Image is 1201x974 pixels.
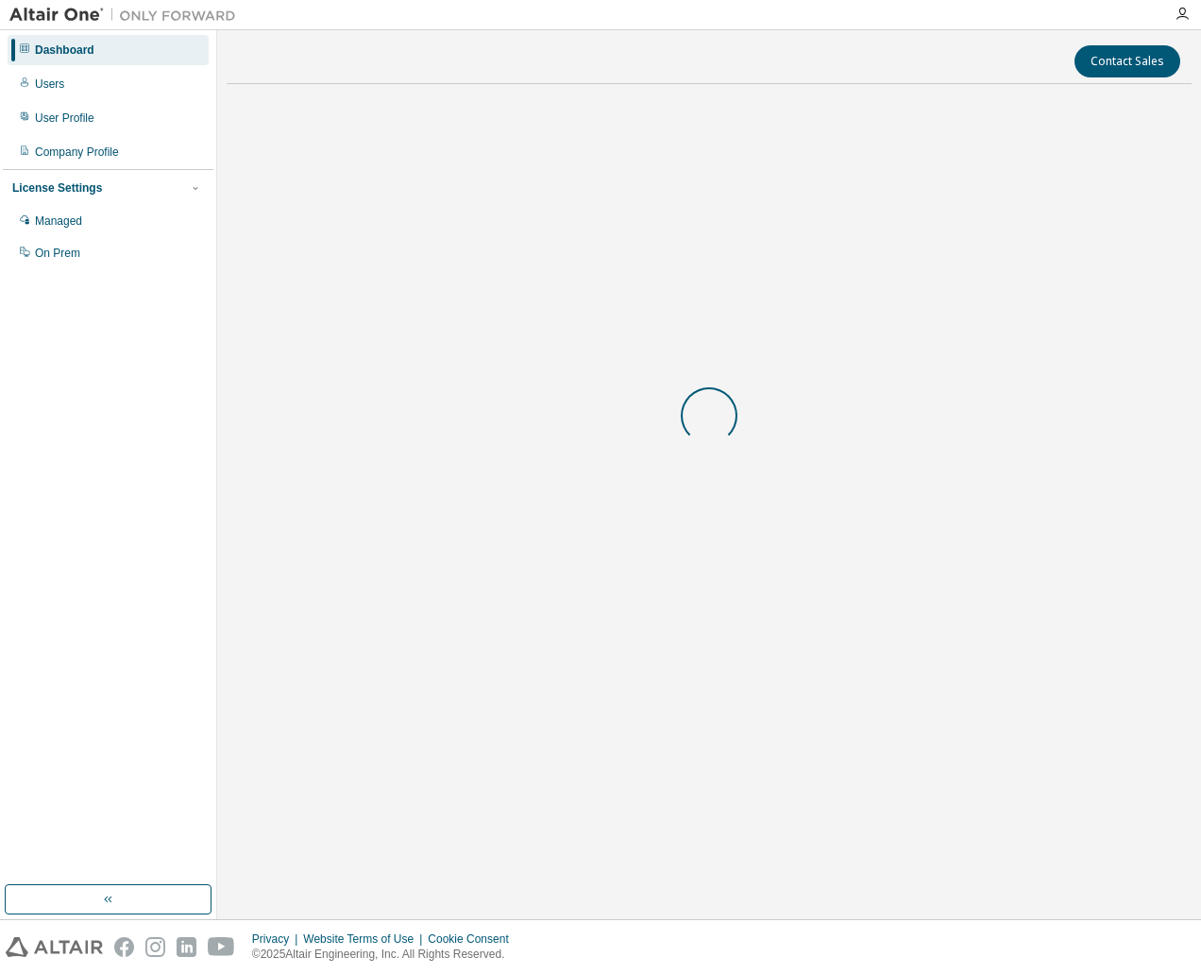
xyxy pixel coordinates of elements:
div: Company Profile [35,145,119,160]
div: Privacy [252,931,303,947]
img: linkedin.svg [177,937,196,957]
div: On Prem [35,246,80,261]
img: instagram.svg [145,937,165,957]
div: Users [35,77,64,92]
img: Altair One [9,6,245,25]
img: facebook.svg [114,937,134,957]
div: License Settings [12,180,102,196]
button: Contact Sales [1074,45,1180,77]
div: Dashboard [35,43,94,58]
div: User Profile [35,111,94,126]
img: altair_logo.svg [6,937,103,957]
div: Website Terms of Use [303,931,428,947]
div: Managed [35,214,82,229]
p: © 2025 Altair Engineering, Inc. All Rights Reserved. [252,947,520,963]
img: youtube.svg [208,937,235,957]
div: Cookie Consent [428,931,519,947]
